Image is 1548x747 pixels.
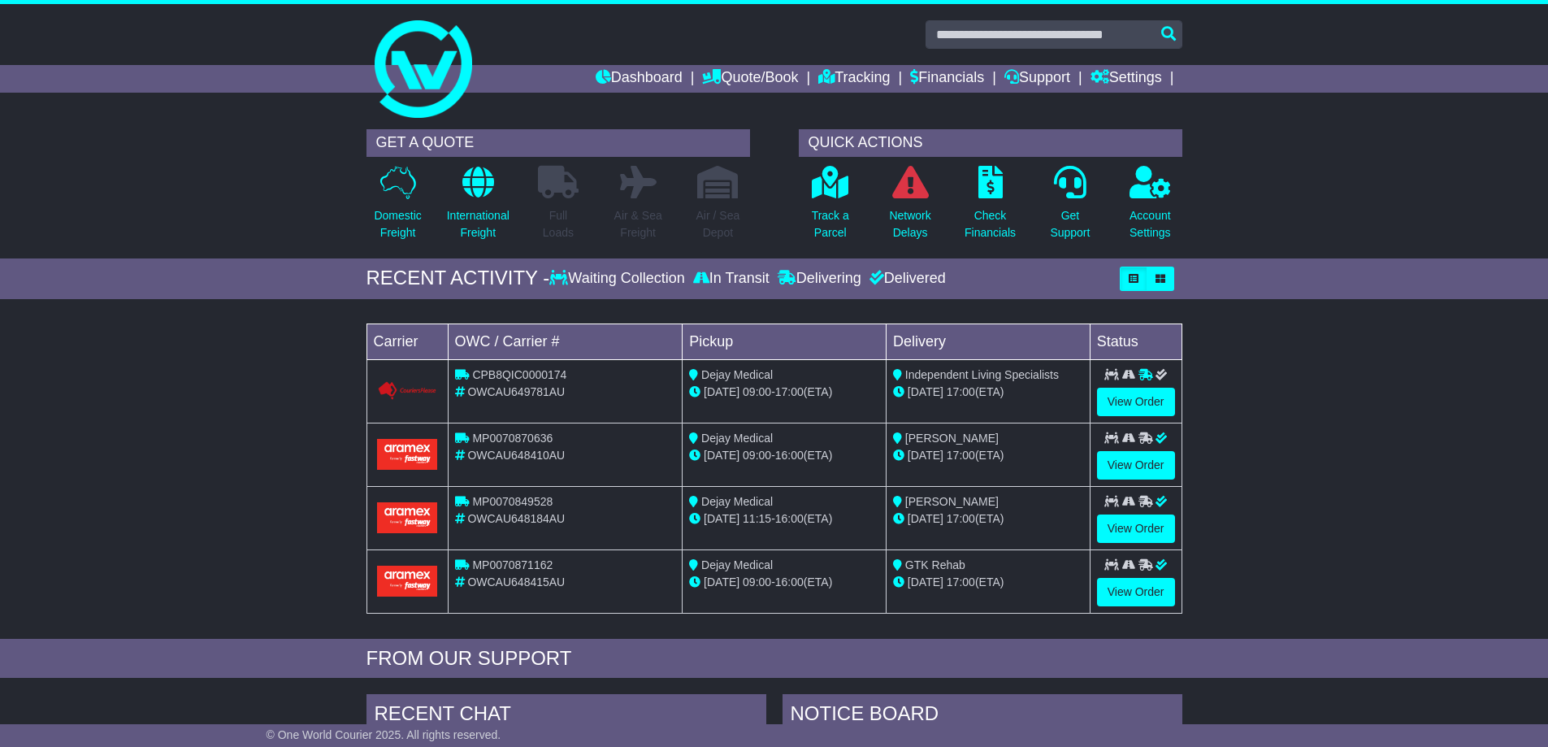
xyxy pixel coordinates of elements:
span: 17:00 [947,512,975,525]
span: [DATE] [908,512,943,525]
a: View Order [1097,388,1175,416]
img: Aramex.png [377,439,438,469]
span: MP0070871162 [472,558,553,571]
img: Aramex.png [377,502,438,532]
div: (ETA) [893,574,1083,591]
div: RECENT ACTIVITY - [366,267,550,290]
p: Domestic Freight [374,207,421,241]
a: GetSupport [1049,165,1091,250]
div: GET A QUOTE [366,129,750,157]
span: 17:00 [947,575,975,588]
p: Check Financials [965,207,1016,241]
p: Full Loads [538,207,579,241]
span: MP0070849528 [472,495,553,508]
span: [DATE] [908,385,943,398]
td: Delivery [886,324,1090,359]
div: - (ETA) [689,384,879,401]
span: [PERSON_NAME] [905,432,999,445]
p: Air & Sea Freight [614,207,662,241]
div: - (ETA) [689,447,879,464]
span: [DATE] [704,449,739,462]
div: - (ETA) [689,510,879,528]
a: Quote/Book [702,65,798,93]
span: OWCAU649781AU [467,385,565,398]
div: (ETA) [893,447,1083,464]
span: Dejay Medical [701,558,773,571]
span: Independent Living Specialists [905,368,1059,381]
div: Delivered [865,270,946,288]
div: QUICK ACTIONS [799,129,1182,157]
a: Support [1004,65,1070,93]
div: (ETA) [893,510,1083,528]
span: 16:00 [775,512,804,525]
a: DomesticFreight [373,165,422,250]
span: [PERSON_NAME] [905,495,999,508]
span: [DATE] [908,449,943,462]
a: InternationalFreight [446,165,510,250]
td: Pickup [683,324,887,359]
p: International Freight [447,207,509,241]
span: OWCAU648410AU [467,449,565,462]
span: © One World Courier 2025. All rights reserved. [267,728,501,741]
div: Waiting Collection [549,270,688,288]
div: FROM OUR SUPPORT [366,647,1182,671]
span: [DATE] [704,512,739,525]
p: Get Support [1050,207,1090,241]
a: Tracking [818,65,890,93]
p: Air / Sea Depot [696,207,740,241]
span: Dejay Medical [701,432,773,445]
a: View Order [1097,515,1175,543]
div: - (ETA) [689,574,879,591]
a: Financials [910,65,984,93]
a: CheckFinancials [964,165,1017,250]
span: [DATE] [908,575,943,588]
div: Delivering [774,270,865,288]
a: NetworkDelays [888,165,931,250]
div: RECENT CHAT [366,694,766,738]
span: MP0070870636 [472,432,553,445]
td: Carrier [366,324,448,359]
a: View Order [1097,451,1175,480]
div: NOTICE BOARD [783,694,1182,738]
span: Dejay Medical [701,368,773,381]
span: OWCAU648184AU [467,512,565,525]
img: Aramex.png [377,566,438,596]
span: 17:00 [947,385,975,398]
p: Account Settings [1130,207,1171,241]
div: In Transit [689,270,774,288]
img: GetCarrierServiceLogo [377,381,438,401]
span: GTK Rehab [905,558,965,571]
span: CPB8QIC0000174 [472,368,566,381]
span: 16:00 [775,575,804,588]
span: 17:00 [775,385,804,398]
span: 17:00 [947,449,975,462]
span: 16:00 [775,449,804,462]
p: Track a Parcel [812,207,849,241]
td: Status [1090,324,1182,359]
p: Network Delays [889,207,930,241]
a: View Order [1097,578,1175,606]
a: AccountSettings [1129,165,1172,250]
a: Track aParcel [811,165,850,250]
a: Dashboard [596,65,683,93]
td: OWC / Carrier # [448,324,683,359]
span: [DATE] [704,385,739,398]
span: 09:00 [743,385,771,398]
div: (ETA) [893,384,1083,401]
span: 11:15 [743,512,771,525]
span: OWCAU648415AU [467,575,565,588]
span: [DATE] [704,575,739,588]
span: 09:00 [743,575,771,588]
a: Settings [1091,65,1162,93]
span: 09:00 [743,449,771,462]
span: Dejay Medical [701,495,773,508]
